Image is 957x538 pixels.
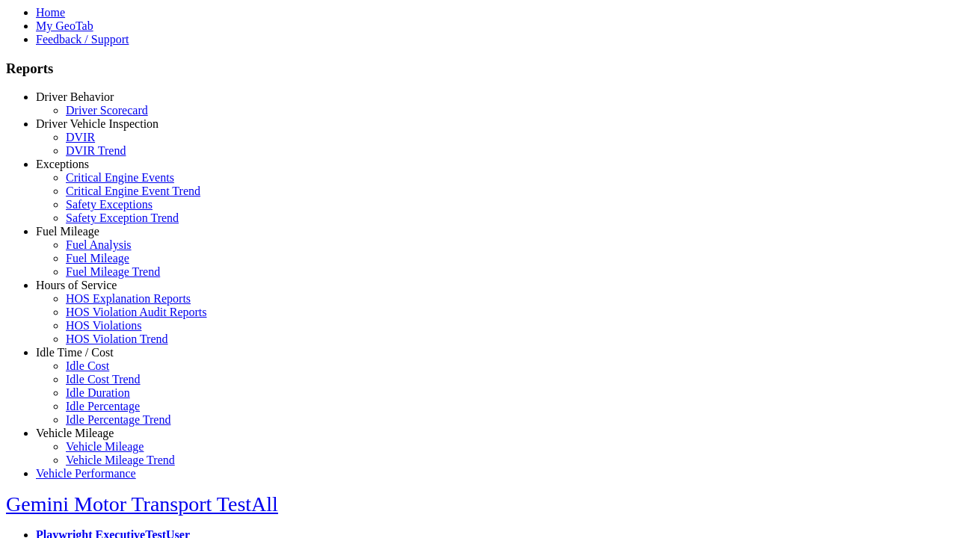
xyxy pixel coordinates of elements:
a: Idle Time / Cost [36,346,114,359]
a: Vehicle Mileage [36,427,114,439]
a: DVIR Trend [66,144,126,157]
a: Idle Duration [66,386,130,399]
h3: Reports [6,61,951,77]
a: HOS Violations [66,319,141,332]
a: Home [36,6,65,19]
a: Fuel Analysis [66,238,132,251]
a: Vehicle Mileage Trend [66,454,175,466]
a: HOS Explanation Reports [66,292,191,305]
a: Idle Cost [66,359,109,372]
a: Fuel Mileage [36,225,99,238]
a: Critical Engine Events [66,171,174,184]
a: HOS Violation Audit Reports [66,306,207,318]
a: Vehicle Performance [36,467,136,480]
a: Driver Scorecard [66,104,148,117]
a: Hours of Service [36,279,117,291]
a: Feedback / Support [36,33,129,46]
a: Fuel Mileage Trend [66,265,160,278]
a: HOS Violation Trend [66,333,168,345]
a: Gemini Motor Transport TestAll [6,492,278,516]
a: My GeoTab [36,19,93,32]
a: Idle Percentage Trend [66,413,170,426]
a: Safety Exception Trend [66,211,179,224]
a: Driver Vehicle Inspection [36,117,159,130]
a: Vehicle Mileage [66,440,144,453]
a: Idle Cost Trend [66,373,141,386]
a: Driver Behavior [36,90,114,103]
a: Fuel Mileage [66,252,129,265]
a: Exceptions [36,158,89,170]
a: Safety Exceptions [66,198,153,211]
a: DVIR [66,131,95,143]
a: Critical Engine Event Trend [66,185,200,197]
a: Idle Percentage [66,400,140,412]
